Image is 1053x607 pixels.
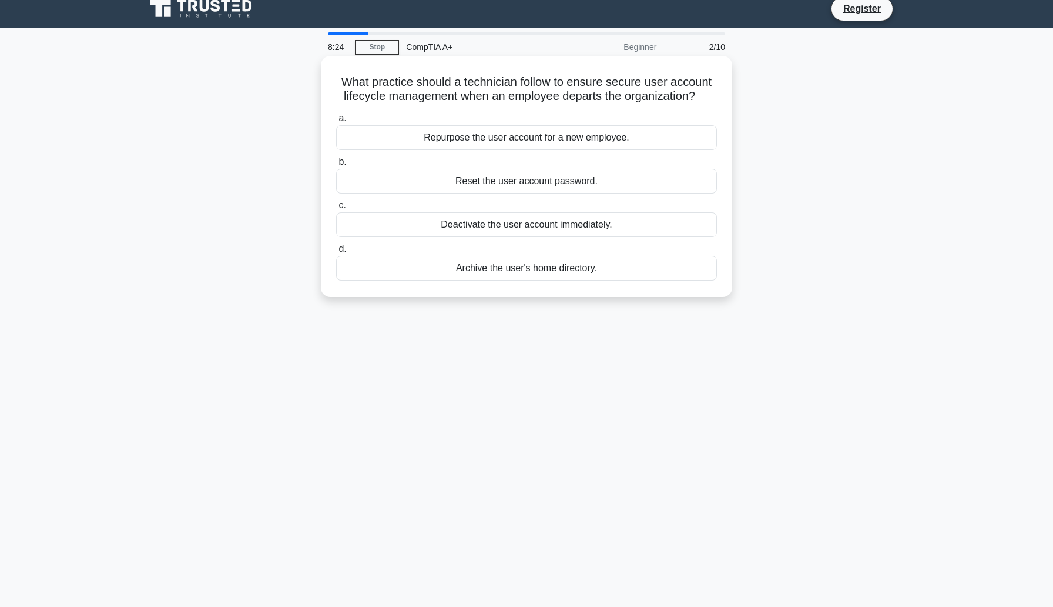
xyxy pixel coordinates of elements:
[663,35,732,59] div: 2/10
[336,169,717,194] div: Reset the user account password.
[336,256,717,281] div: Archive the user's home directory.
[336,212,717,237] div: Deactivate the user account immediately.
[561,35,663,59] div: Beginner
[338,244,346,254] span: d.
[399,35,561,59] div: CompTIA A+
[335,75,718,104] h5: What practice should a technician follow to ensure secure user account lifecycle management when ...
[338,156,346,166] span: b.
[321,35,355,59] div: 8:24
[338,113,346,123] span: a.
[355,40,399,55] a: Stop
[836,1,888,16] a: Register
[338,200,346,210] span: c.
[336,125,717,150] div: Repurpose the user account for a new employee.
